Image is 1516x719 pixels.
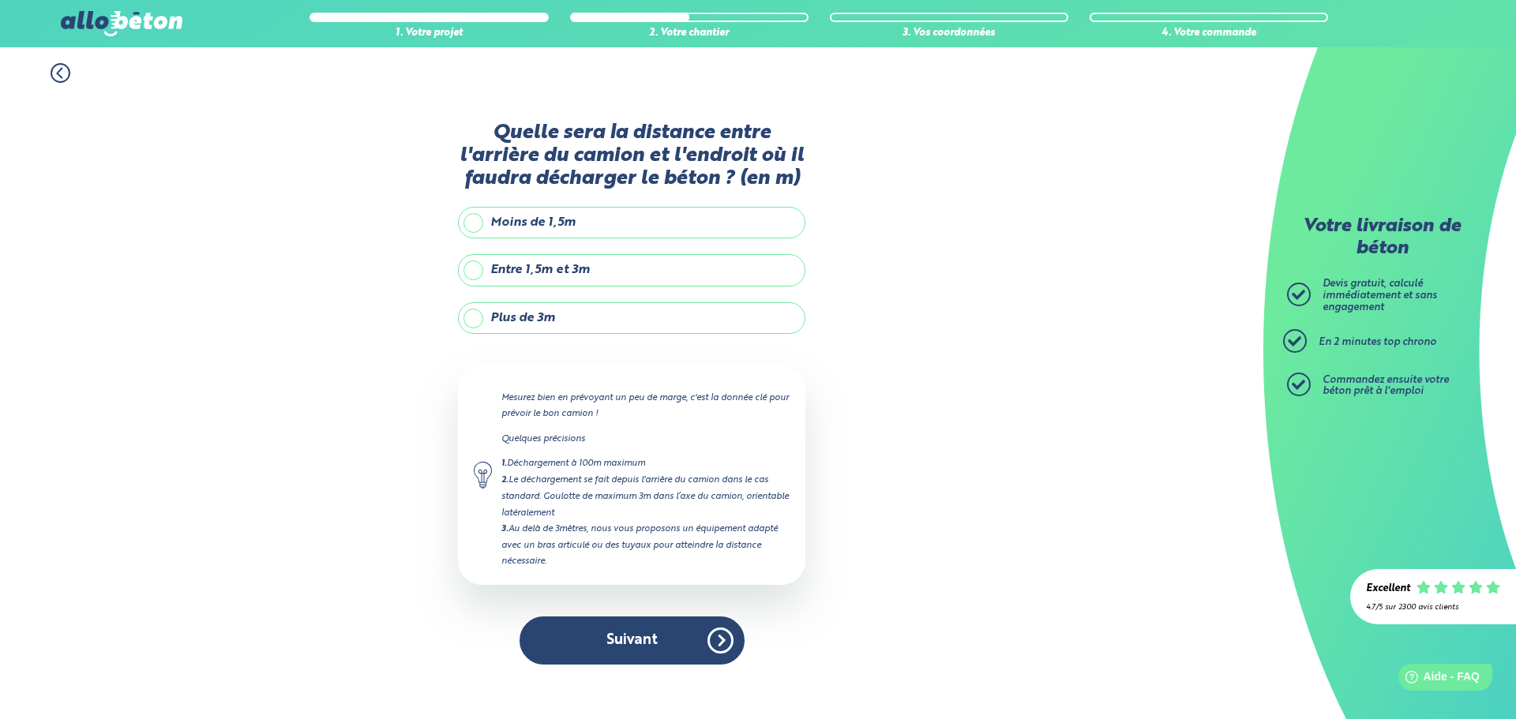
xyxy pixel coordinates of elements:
[1375,657,1499,702] iframe: Help widget launcher
[501,521,790,569] div: Au delà de 3mètres, nous vous proposons un équipement adapté avec un bras articulé ou des tuyaux ...
[458,254,805,286] label: Entre 1,5m et 3m
[1366,603,1500,612] div: 4.7/5 sur 2300 avis clients
[501,459,507,468] strong: 1.
[501,431,790,447] p: Quelques précisions
[501,525,508,534] strong: 3.
[1323,279,1437,312] span: Devis gratuit, calculé immédiatement et sans engagement
[458,302,805,334] label: Plus de 3m
[61,11,182,36] img: allobéton
[1366,583,1410,595] div: Excellent
[501,455,790,472] div: Déchargement à 100m maximum
[501,472,790,520] div: Le déchargement se fait depuis l'arrière du camion dans le cas standard. Goulotte de maximum 3m d...
[1291,216,1473,260] p: Votre livraison de béton
[520,616,745,665] button: Suivant
[310,28,548,39] div: 1. Votre projet
[570,28,809,39] div: 2. Votre chantier
[458,207,805,238] label: Moins de 1,5m
[1090,28,1328,39] div: 4. Votre commande
[1323,375,1449,397] span: Commandez ensuite votre béton prêt à l'emploi
[1319,337,1436,347] span: En 2 minutes top chrono
[458,122,805,191] label: Quelle sera la distance entre l'arrière du camion et l'endroit où il faudra décharger le béton ? ...
[501,390,790,421] p: Mesurez bien en prévoyant un peu de marge, c'est la donnée clé pour prévoir le bon camion !
[830,28,1068,39] div: 3. Vos coordonnées
[501,476,508,485] strong: 2.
